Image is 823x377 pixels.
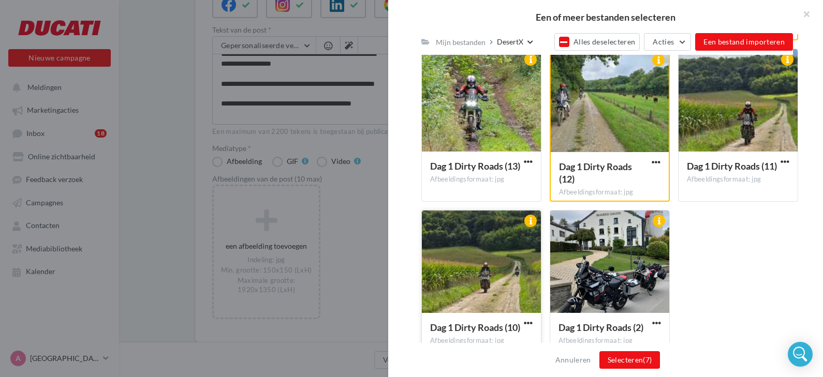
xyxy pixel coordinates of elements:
[559,188,660,197] div: Afbeeldingsformaat: jpg
[687,160,777,172] span: Dag 1 Dirty Roads (11)
[430,322,520,333] span: Dag 1 Dirty Roads (10)
[430,160,520,172] span: Dag 1 Dirty Roads (13)
[497,37,523,47] div: DesertX
[687,175,789,184] div: Afbeeldingsformaat: jpg
[788,342,813,367] div: Open Intercom Messenger
[559,336,661,345] div: Afbeeldingsformaat: jpg
[653,37,674,46] span: Acties
[430,336,533,345] div: Afbeeldingsformaat: jpg
[405,12,806,22] h2: Een of meer bestanden selecteren
[554,33,640,51] button: Alles deselecteren
[695,33,793,51] button: Een bestand importeren
[599,351,660,369] button: Selecteren(7)
[436,37,486,48] div: Mijn bestanden
[551,354,595,366] button: Annuleren
[703,37,785,46] span: Een bestand importeren
[559,322,643,333] span: Dag 1 Dirty Roads (2)
[643,355,652,364] span: (7)
[644,33,691,51] button: Acties
[559,161,632,185] span: Dag 1 Dirty Roads (12)
[430,175,533,184] div: Afbeeldingsformaat: jpg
